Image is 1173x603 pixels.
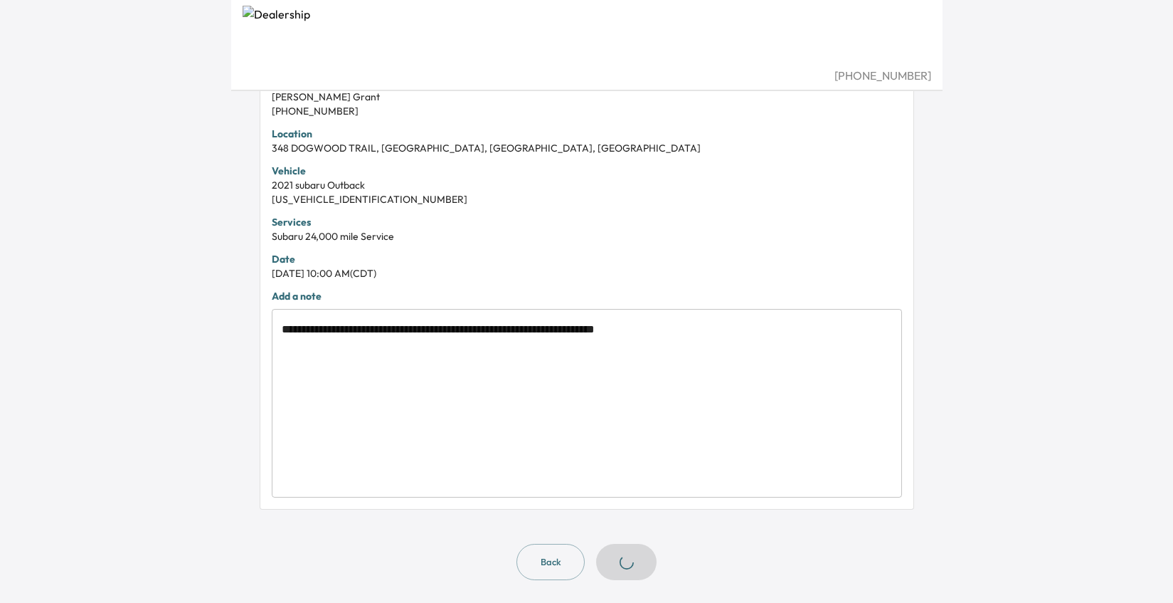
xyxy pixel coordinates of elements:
[272,127,312,140] strong: Location
[272,164,306,177] strong: Vehicle
[272,178,902,192] div: 2021 subaru Outback
[272,229,902,243] div: Subaru 24,000 mile Service
[272,104,902,118] div: [PHONE_NUMBER]
[243,6,931,67] img: Dealership
[243,67,931,84] div: [PHONE_NUMBER]
[272,253,295,266] strong: Date
[272,290,322,303] strong: Add a note
[272,192,902,206] div: [US_VEHICLE_IDENTIFICATION_NUMBER]
[272,266,902,280] div: [DATE] 10:00 AM (CDT)
[272,216,311,229] strong: Services
[272,90,902,104] div: [PERSON_NAME] Grant
[516,544,585,580] button: Back
[272,141,902,155] div: 348 DOGWOOD TRAIL, [GEOGRAPHIC_DATA], [GEOGRAPHIC_DATA], [GEOGRAPHIC_DATA]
